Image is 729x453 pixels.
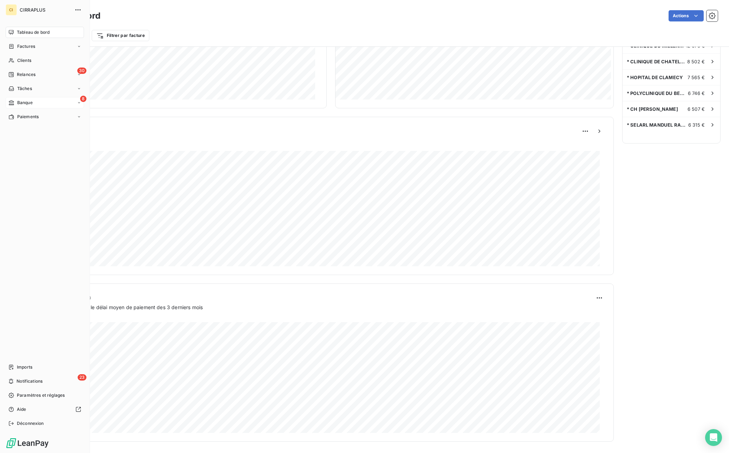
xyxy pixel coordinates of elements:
[17,57,31,64] span: Clients
[688,122,705,128] span: 6 315 €
[669,10,704,21] button: Actions
[688,90,705,96] span: 6 746 €
[17,43,35,50] span: Factures
[17,392,65,398] span: Paramètres et réglages
[6,4,17,15] div: CI
[688,106,705,112] span: 6 507 €
[17,71,35,78] span: Relances
[627,90,688,96] span: * POLYCLINIQUE DU BEAUJOLAIS
[688,75,705,80] span: 7 565 €
[17,29,50,36] span: Tableau de bord
[687,59,705,64] span: 8 502 €
[6,404,84,415] a: Aide
[17,100,33,106] span: Banque
[20,7,70,13] span: CIRRAPLUS
[17,364,32,370] span: Imports
[627,122,688,128] span: * SELARL MANDUEL RADIOLOGIE
[6,438,49,449] img: Logo LeanPay
[17,114,39,120] span: Paiements
[78,374,86,381] span: 23
[17,85,32,92] span: Tâches
[627,106,678,112] span: * CH [PERSON_NAME]
[627,75,683,80] span: * HOPITAL DE CLAMECY
[627,59,687,64] span: * CLINIQUE DE CHATELLERAULT
[17,406,26,413] span: Aide
[80,96,86,102] span: 8
[705,429,722,446] div: Open Intercom Messenger
[17,420,44,427] span: Déconnexion
[77,68,86,74] span: 30
[17,378,43,384] span: Notifications
[40,304,203,311] span: Prévisionnel basé sur le délai moyen de paiement des 3 derniers mois
[92,30,149,41] button: Filtrer par facture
